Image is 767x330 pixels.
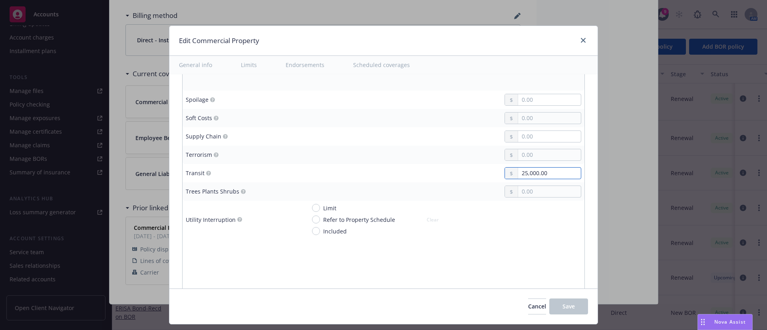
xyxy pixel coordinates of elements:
input: Included [312,227,320,235]
input: Refer to Property Schedule [312,215,320,223]
h1: Edit Commercial Property [179,36,259,46]
button: Endorsements [276,56,334,74]
div: Supply Chain [186,132,221,140]
button: Cancel [528,298,546,314]
input: 0.00 [518,149,581,160]
button: General info [169,56,222,74]
span: Refer to Property Schedule [323,215,395,224]
div: Utility Interruption [186,215,236,224]
input: Limit [312,204,320,212]
input: 0.00 [518,186,581,197]
span: Nova Assist [714,318,746,325]
span: Cancel [528,302,546,310]
span: Limit [323,204,336,212]
button: Nova Assist [697,314,753,330]
div: Drag to move [698,314,708,330]
input: 0.00 [518,113,581,124]
input: 0.00 [518,168,581,179]
div: Transit [186,169,205,177]
div: Terrorism [186,150,212,159]
button: Scheduled coverages [344,56,419,74]
button: Limits [231,56,266,74]
div: Spoilage [186,95,209,104]
div: Soft Costs [186,114,212,122]
div: Trees Plants Shrubs [186,187,239,196]
input: 0.00 [518,131,581,142]
span: Included [323,227,347,235]
input: 0.00 [518,94,581,105]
